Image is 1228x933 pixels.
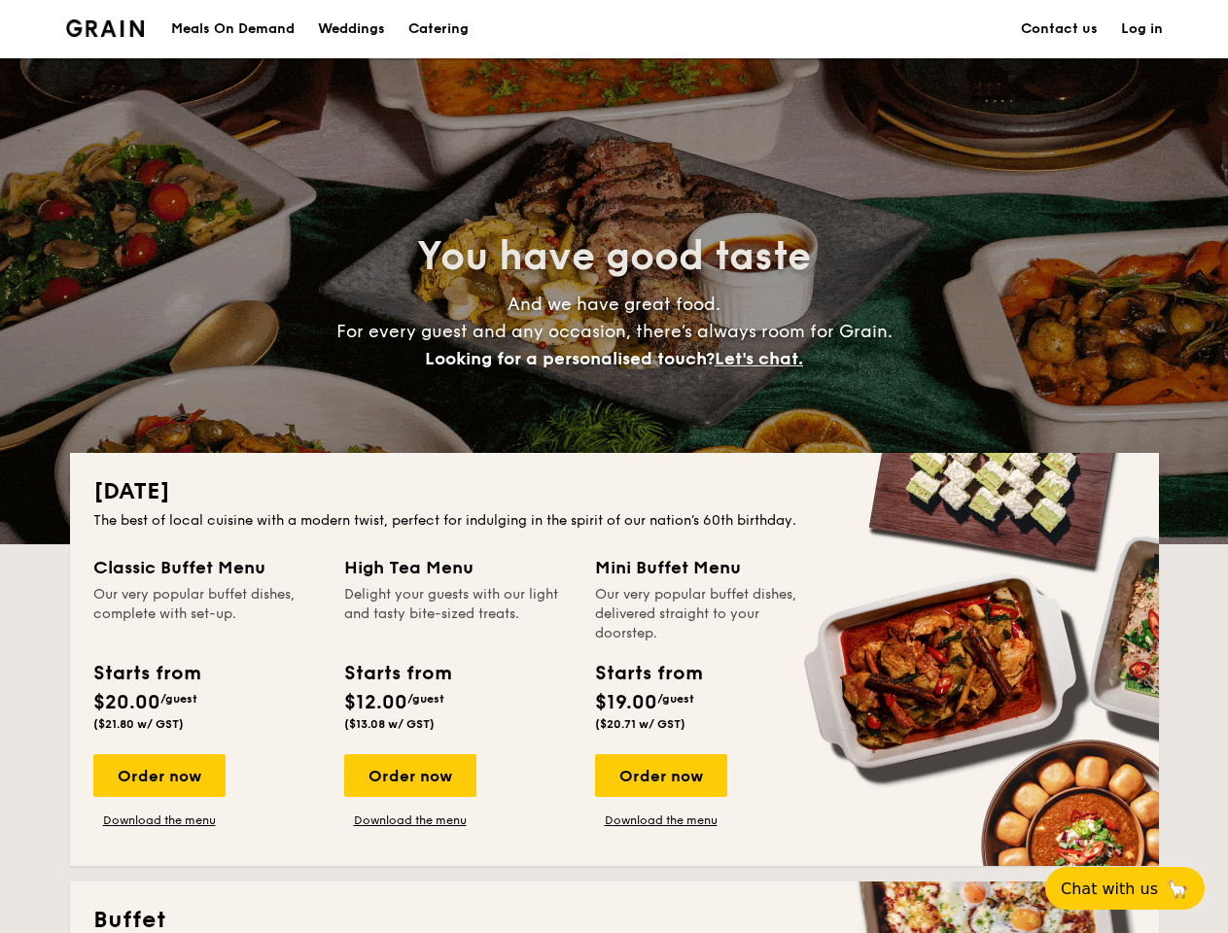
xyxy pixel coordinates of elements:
img: Grain [66,19,145,37]
span: 🦙 [1166,878,1189,900]
span: ($20.71 w/ GST) [595,717,685,731]
div: Delight your guests with our light and tasty bite-sized treats. [344,585,572,643]
a: Download the menu [595,812,727,828]
div: Starts from [344,659,450,688]
span: ($13.08 w/ GST) [344,717,435,731]
a: Download the menu [344,812,476,828]
div: Our very popular buffet dishes, complete with set-up. [93,585,321,643]
span: Looking for a personalised touch? [425,348,715,369]
span: ($21.80 w/ GST) [93,717,184,731]
span: Let's chat. [715,348,803,369]
button: Chat with us🦙 [1045,867,1205,910]
span: Chat with us [1061,880,1158,898]
span: $12.00 [344,691,407,714]
div: Order now [344,754,476,797]
span: /guest [160,692,197,706]
span: $19.00 [595,691,657,714]
a: Logotype [66,19,145,37]
span: $20.00 [93,691,160,714]
div: Order now [595,754,727,797]
a: Download the menu [93,812,226,828]
span: /guest [407,692,444,706]
div: Order now [93,754,226,797]
span: And we have great food. For every guest and any occasion, there’s always room for Grain. [336,294,893,369]
div: Mini Buffet Menu [595,554,823,581]
span: /guest [657,692,694,706]
span: You have good taste [417,233,811,280]
div: The best of local cuisine with a modern twist, perfect for indulging in the spirit of our nation’... [93,511,1136,531]
div: Our very popular buffet dishes, delivered straight to your doorstep. [595,585,823,643]
div: High Tea Menu [344,554,572,581]
h2: [DATE] [93,476,1136,507]
div: Starts from [595,659,701,688]
div: Starts from [93,659,199,688]
div: Classic Buffet Menu [93,554,321,581]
